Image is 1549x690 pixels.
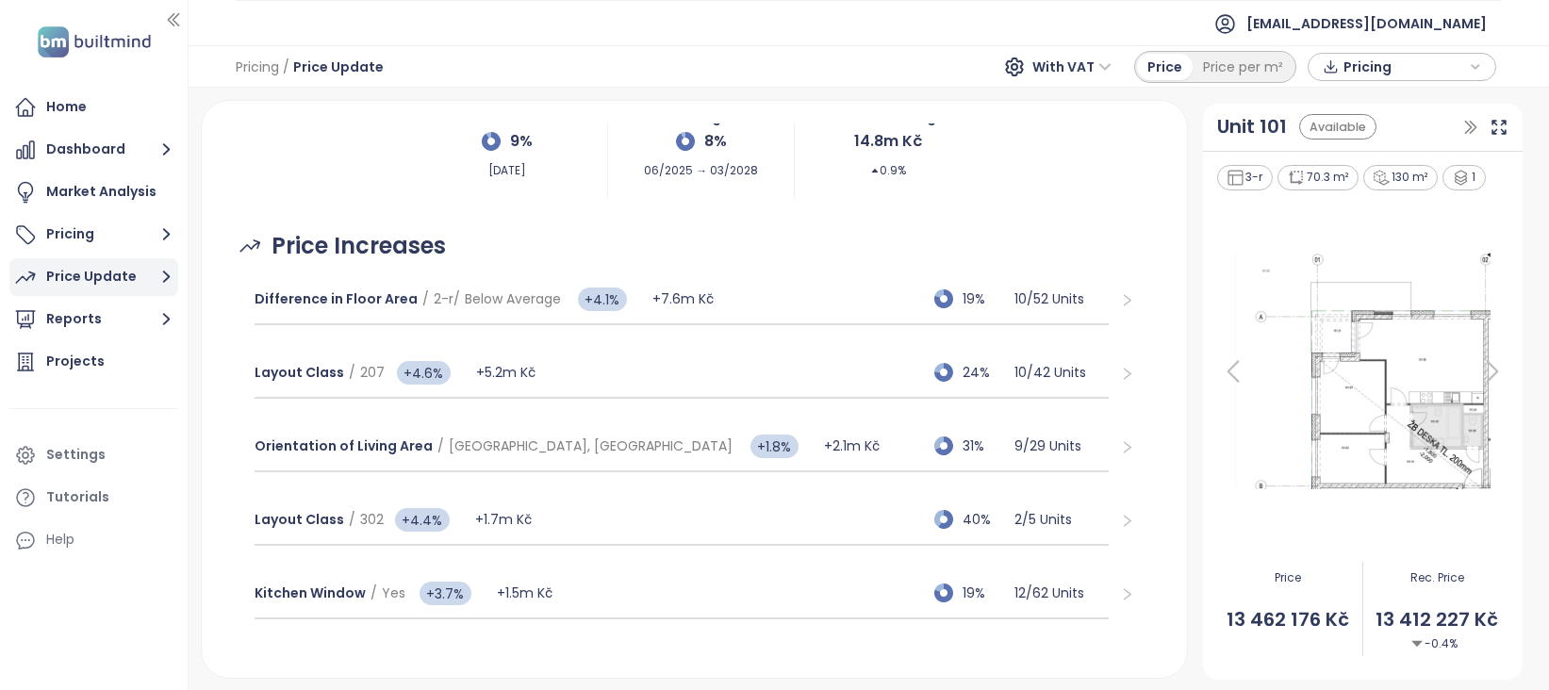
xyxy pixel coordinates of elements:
div: Price per m² [1193,54,1294,80]
a: Tutorials [9,479,178,517]
p: 10 / 42 Units [1014,362,1109,383]
a: Settings [9,436,178,474]
span: 06/2025 → 03/2028 [644,153,758,180]
span: +5.2m Kč [476,363,536,382]
span: right [1120,440,1134,454]
div: Help [46,528,74,551]
span: +3.7% [420,582,471,605]
p: 10 / 52 Units [1014,288,1109,309]
div: 70.3 m² [1277,165,1359,190]
span: 13 462 176 Kč [1214,605,1362,634]
span: With VAT [1032,53,1112,81]
span: [GEOGRAPHIC_DATA], [GEOGRAPHIC_DATA] [449,436,733,455]
span: 19% [963,288,1004,309]
span: +4.4% [395,508,450,532]
span: / [453,289,460,308]
button: Dashboard [9,131,178,169]
span: Layout Class [255,510,344,529]
span: Layout Class [255,363,344,382]
button: Pricing [9,216,178,254]
span: Price [1214,569,1362,587]
span: +1.5m Kč [497,583,552,602]
a: Projects [9,343,178,381]
span: Yes [382,583,405,602]
span: [DATE] [488,153,526,180]
a: Market Analysis [9,173,178,211]
span: / [283,50,289,84]
span: 2-r [434,289,453,308]
div: Settings [46,443,106,467]
img: Floor plan [1214,247,1511,495]
div: Tutorials [46,485,109,509]
span: 8% [704,129,727,153]
p: 9 / 29 Units [1014,435,1109,456]
span: 9% [510,129,533,153]
span: +4.1% [578,287,627,311]
span: 207 [360,363,385,382]
span: 19% [963,583,1004,603]
div: Price [1137,54,1193,80]
span: 13 412 227 Kč [1363,605,1511,634]
div: Available [1299,114,1376,140]
span: 14.8m Kč [854,129,922,153]
img: logo [32,23,157,61]
span: +1.7m Kč [475,510,532,529]
span: 40% [963,509,1004,530]
span: / [349,363,355,382]
span: / [349,510,355,529]
span: / [422,289,429,308]
span: right [1120,293,1134,307]
div: Help [9,521,178,559]
span: / [437,436,444,455]
div: Home [46,95,87,119]
span: / [371,583,377,602]
span: Price Update [293,50,384,84]
span: [EMAIL_ADDRESS][DOMAIN_NAME] [1246,1,1487,46]
span: Kitchen Window [255,583,366,602]
span: 302 [360,510,384,529]
span: +1.8% [750,435,799,458]
div: Market Analysis [46,180,157,204]
div: Price Update [46,265,137,288]
a: Unit 101 [1217,112,1287,141]
div: Projects [46,350,105,373]
span: 31% [963,435,1004,456]
p: 12 / 62 Units [1014,583,1109,603]
span: 0.9% [870,153,906,180]
span: Pricing [1343,53,1465,81]
span: +4.6% [397,361,451,385]
span: 24% [963,362,1004,383]
button: Reports [9,301,178,338]
div: button [1318,53,1486,81]
div: 130 m² [1363,165,1439,190]
span: Price Increases [272,228,446,264]
span: right [1120,587,1134,601]
span: Pricing [236,50,279,84]
div: 3-r [1217,165,1274,190]
img: Decrease [1411,638,1423,649]
span: caret-up [870,166,880,175]
span: right [1120,514,1134,528]
span: Rec. Price [1363,569,1511,587]
span: right [1120,367,1134,381]
a: Home [9,89,178,126]
span: -0.4% [1411,635,1458,653]
span: Orientation of Living Area [255,436,433,455]
span: Below Average [465,289,561,308]
span: Difference in Floor Area [255,289,418,308]
span: +2.1m Kč [824,436,880,455]
p: 2 / 5 Units [1014,509,1109,530]
span: +7.6m Kč [652,289,714,308]
button: Price Update [9,258,178,296]
div: 1 [1442,165,1486,190]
